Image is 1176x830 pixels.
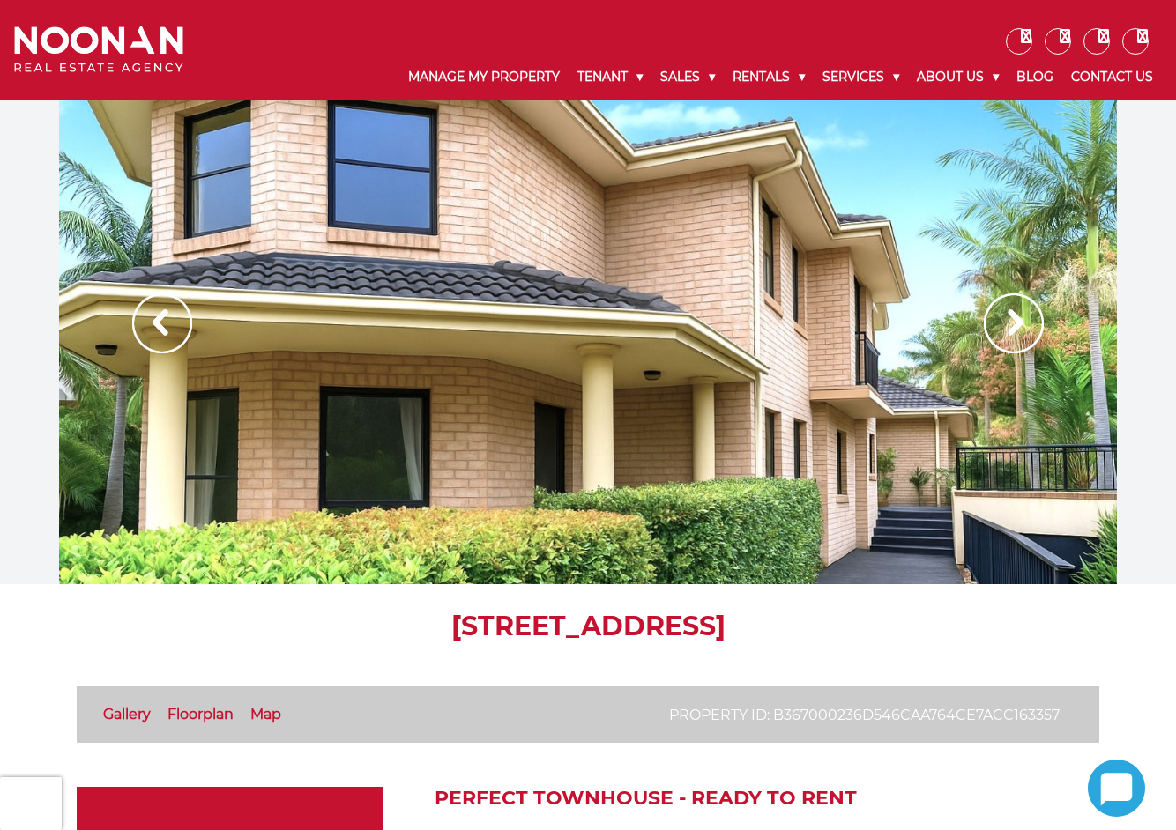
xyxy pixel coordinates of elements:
[814,55,908,100] a: Services
[984,293,1044,353] img: Arrow slider
[14,26,183,73] img: Noonan Real Estate Agency
[250,706,281,723] a: Map
[669,704,1060,726] p: Property ID: b367000236d546caa764ce7acc163357
[399,55,569,100] a: Manage My Property
[132,293,192,353] img: Arrow slider
[435,787,1099,810] h2: Perfect Townhouse - Ready to Rent
[77,611,1099,642] h1: [STREET_ADDRESS]
[569,55,651,100] a: Tenant
[724,55,814,100] a: Rentals
[167,706,234,723] a: Floorplan
[651,55,724,100] a: Sales
[1008,55,1062,100] a: Blog
[1062,55,1162,100] a: Contact Us
[103,706,151,723] a: Gallery
[908,55,1008,100] a: About Us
